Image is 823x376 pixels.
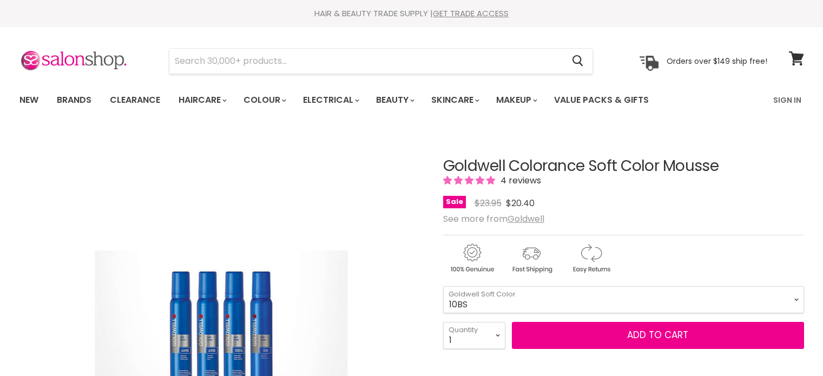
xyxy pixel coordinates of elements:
[443,242,501,275] img: genuine.gif
[562,242,620,275] img: returns.gif
[11,84,712,116] ul: Main menu
[6,8,818,19] div: HAIR & BEAUTY TRADE SUPPLY |
[102,89,168,111] a: Clearance
[235,89,293,111] a: Colour
[546,89,657,111] a: Value Packs & Gifts
[443,158,804,175] h1: Goldwell Colorance Soft Color Mousse
[497,174,541,187] span: 4 reviews
[423,89,486,111] a: Skincare
[508,213,544,225] a: Goldwell
[627,328,688,341] span: Add to cart
[443,322,505,349] select: Quantity
[475,197,502,209] span: $23.95
[443,196,466,208] span: Sale
[767,89,808,111] a: Sign In
[488,89,544,111] a: Makeup
[368,89,421,111] a: Beauty
[433,8,509,19] a: GET TRADE ACCESS
[443,174,497,187] span: 5.00 stars
[443,213,544,225] span: See more from
[512,322,804,349] button: Add to cart
[11,89,47,111] a: New
[503,242,560,275] img: shipping.gif
[295,89,366,111] a: Electrical
[6,84,818,116] nav: Main
[49,89,100,111] a: Brands
[169,48,593,74] form: Product
[667,56,767,65] p: Orders over $149 ship free!
[170,89,233,111] a: Haircare
[169,49,564,74] input: Search
[506,197,535,209] span: $20.40
[564,49,592,74] button: Search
